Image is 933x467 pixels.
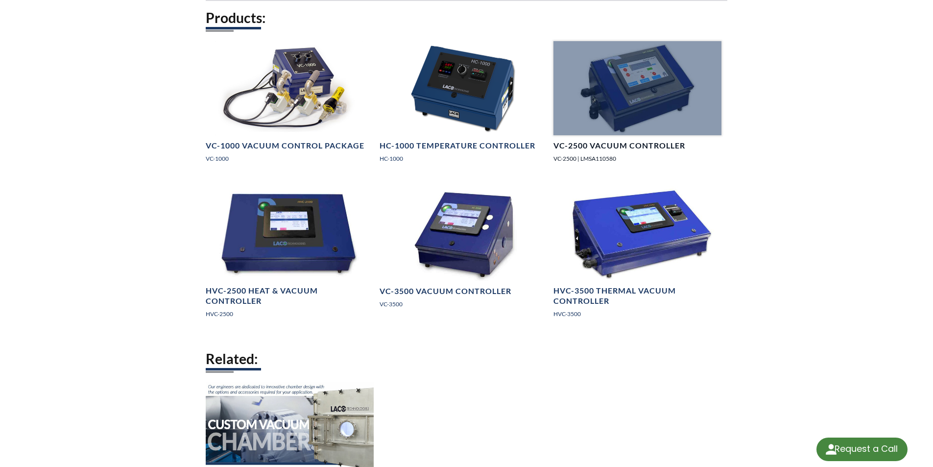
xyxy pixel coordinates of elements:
[553,187,721,326] a: HVC-3500 Thermal Vacuum Controller, angled viewHVC-3500 Thermal Vacuum ControllerHVC-3500
[835,438,898,460] div: Request a Call
[553,286,721,306] h4: HVC-3500 Thermal Vacuum Controller
[823,442,839,457] img: round button
[553,309,721,319] p: HVC-3500
[206,187,374,326] a: HVC-2500 Controller, front viewHVC-2500 Heat & Vacuum ControllerHVC-2500
[380,154,548,163] p: HC-1000
[816,438,908,461] div: Request a Call
[206,141,364,151] h4: VC-1000 Vacuum Control Package
[553,41,721,171] a: VC-2500 Vacuum Controller imageVC-2500 Vacuum ControllerVC-2500 | LMSA110580
[380,187,548,317] a: C-3500 Vacuum Controller imageVC-3500 Vacuum ControllerVC-3500
[206,309,374,319] p: HVC-2500
[380,141,535,151] h4: HC-1000 Temperature Controller
[553,154,721,163] p: VC-2500 | LMSA110580
[380,41,548,171] a: HC-1000, right side angled viewHC-1000 Temperature ControllerHC-1000
[553,141,685,151] h4: VC-2500 Vacuum Controller
[206,41,374,171] a: VC-1000 Vacuum Control Package imageVC-1000 Vacuum Control PackageVC-1000
[206,350,728,368] h2: Related:
[206,286,374,306] h4: HVC-2500 Heat & Vacuum Controller
[206,9,728,27] h2: Products:
[380,286,511,296] h4: VC-3500 Vacuum Controller
[206,154,374,163] p: VC-1000
[380,299,548,309] p: VC-3500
